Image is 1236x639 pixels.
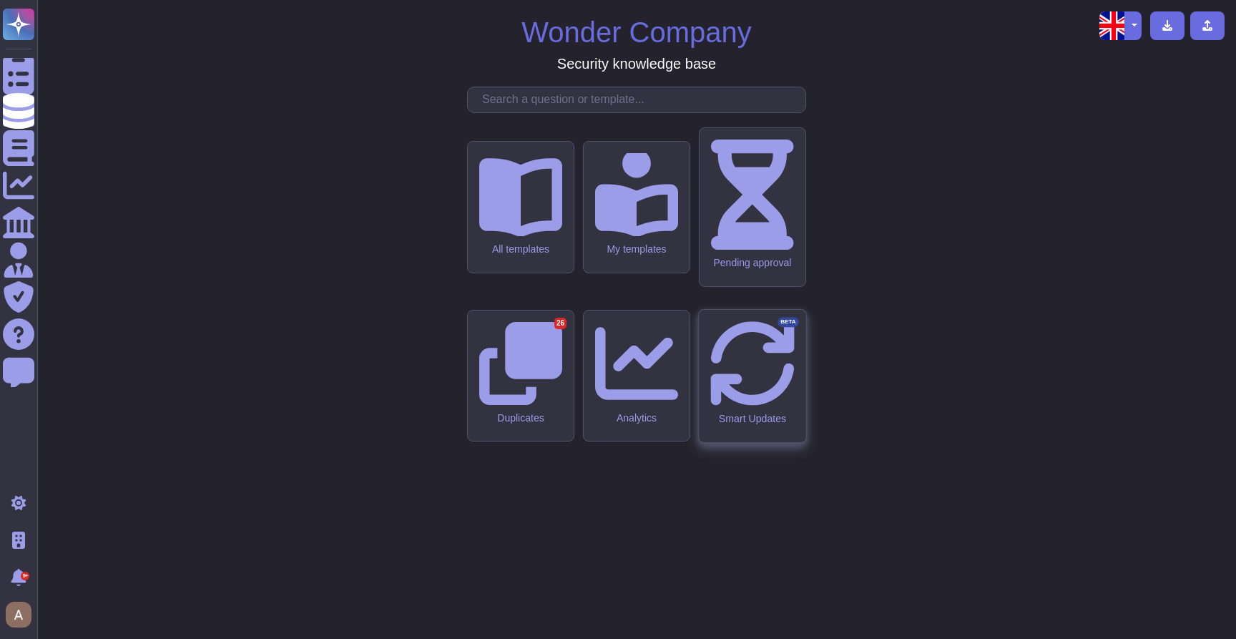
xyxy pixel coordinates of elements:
[710,412,794,424] div: Smart Updates
[554,318,566,329] div: 26
[6,602,31,628] img: user
[521,15,752,49] h1: Wonder Company
[1099,11,1128,40] img: en
[557,55,716,72] h3: Security knowledge base
[595,412,678,424] div: Analytics
[21,572,29,580] div: 9+
[711,257,794,269] div: Pending approval
[479,412,562,424] div: Duplicates
[595,243,678,255] div: My templates
[3,599,41,630] button: user
[475,87,805,112] input: Search a question or template...
[479,243,562,255] div: All templates
[778,317,798,327] div: BETA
